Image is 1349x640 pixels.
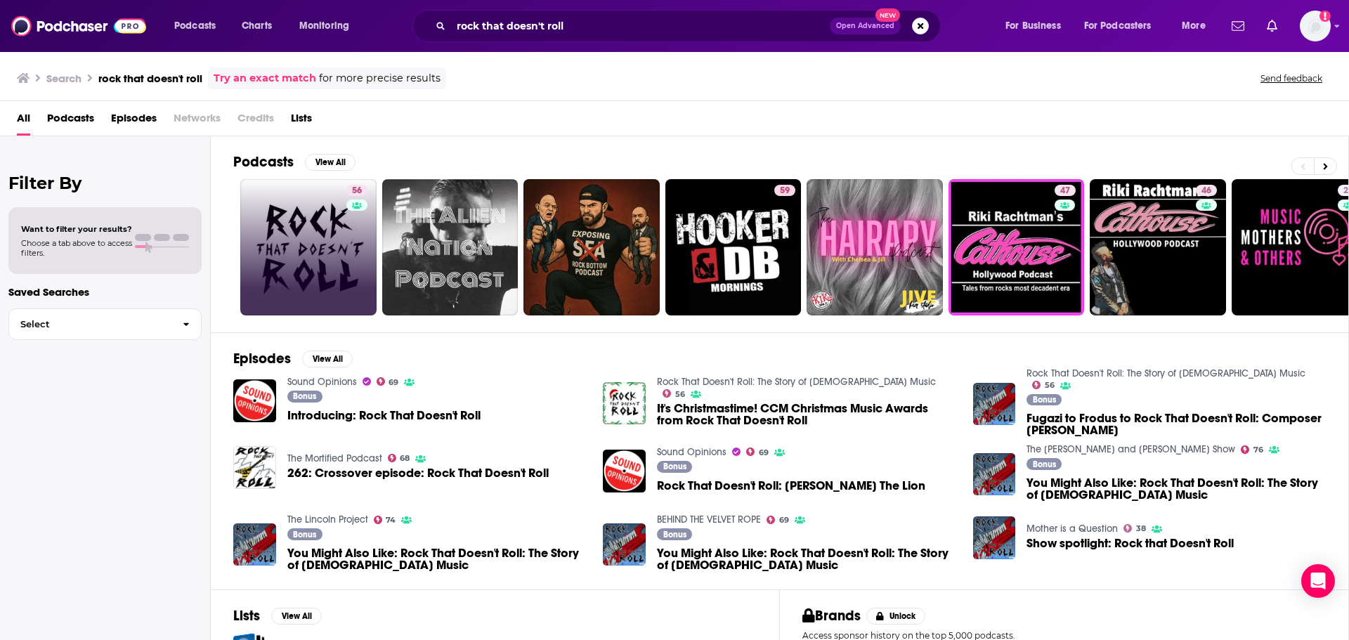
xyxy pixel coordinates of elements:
[1172,15,1223,37] button: open menu
[657,446,726,458] a: Sound Opinions
[233,350,353,367] a: EpisodesView All
[233,153,356,171] a: PodcastsView All
[1182,16,1206,36] span: More
[377,377,399,386] a: 69
[8,308,202,340] button: Select
[802,607,861,625] h2: Brands
[657,514,761,525] a: BEHIND THE VELVET ROPE
[17,107,30,136] a: All
[1319,11,1331,22] svg: Add a profile image
[287,547,587,571] span: You Might Also Like: Rock That Doesn't Roll: The Story of [DEMOGRAPHIC_DATA] Music
[1090,179,1226,315] a: 46
[1033,396,1056,404] span: Bonus
[779,517,789,523] span: 69
[759,450,769,456] span: 69
[233,523,276,566] img: You Might Also Like: Rock That Doesn't Roll: The Story of Christian Music
[1084,16,1152,36] span: For Podcasters
[1253,447,1263,453] span: 76
[1261,14,1283,38] a: Show notifications dropdown
[111,107,157,136] a: Episodes
[388,454,410,462] a: 68
[11,13,146,39] img: Podchaser - Follow, Share and Rate Podcasts
[657,376,936,388] a: Rock That Doesn't Roll: The Story of Christian Music
[657,403,956,426] a: It's Christmastime! CCM Christmas Music Awards from Rock That Doesn't Roll
[996,15,1078,37] button: open menu
[9,320,171,329] span: Select
[46,72,82,85] h3: Search
[242,16,272,36] span: Charts
[1256,72,1327,84] button: Send feedback
[603,450,646,492] img: Rock That Doesn't Roll: Pedro The Lion
[973,516,1016,559] img: Show spotlight: Rock that Doesn't Roll
[8,285,202,299] p: Saved Searches
[214,70,316,86] a: Try an exact match
[657,547,956,571] span: You Might Also Like: Rock That Doesn't Roll: The Story of [DEMOGRAPHIC_DATA] Music
[1027,537,1234,549] a: Show spotlight: Rock that Doesn't Roll
[1027,412,1326,436] a: Fugazi to Frodus to Rock That Doesn't Roll: Composer Jim Cooper
[767,516,789,524] a: 69
[1027,367,1305,379] a: Rock That Doesn't Roll: The Story of Christian Music
[663,462,686,471] span: Bonus
[352,184,362,198] span: 56
[1201,184,1211,198] span: 46
[271,608,322,625] button: View All
[1075,15,1172,37] button: open menu
[973,383,1016,426] img: Fugazi to Frodus to Rock That Doesn't Roll: Composer Jim Cooper
[830,18,901,34] button: Open AdvancedNew
[1060,184,1070,198] span: 47
[1027,523,1118,535] a: Mother is a Question
[1241,445,1263,454] a: 76
[1027,477,1326,501] a: You Might Also Like: Rock That Doesn't Roll: The Story of Christian Music
[1045,382,1055,388] span: 56
[1055,185,1076,196] a: 47
[657,480,925,492] a: Rock That Doesn't Roll: Pedro The Lion
[780,184,790,198] span: 59
[657,480,925,492] span: Rock That Doesn't Roll: [PERSON_NAME] The Lion
[233,379,276,422] img: Introducing: Rock That Doesn't Roll
[319,70,441,86] span: for more precise results
[451,15,830,37] input: Search podcasts, credits, & more...
[675,391,685,398] span: 56
[174,107,221,136] span: Networks
[603,382,646,425] img: It's Christmastime! CCM Christmas Music Awards from Rock That Doesn't Roll
[287,467,549,479] a: 262: Crossover episode: Rock That Doesn't Roll
[233,15,280,37] a: Charts
[389,379,398,386] span: 69
[973,453,1016,496] a: You Might Also Like: Rock That Doesn't Roll: The Story of Christian Music
[1027,477,1326,501] span: You Might Also Like: Rock That Doesn't Roll: The Story of [DEMOGRAPHIC_DATA] Music
[289,15,367,37] button: open menu
[836,22,894,30] span: Open Advanced
[774,185,795,196] a: 59
[374,516,396,524] a: 74
[164,15,234,37] button: open menu
[291,107,312,136] span: Lists
[233,153,294,171] h2: Podcasts
[426,10,954,42] div: Search podcasts, credits, & more...
[174,16,216,36] span: Podcasts
[1123,524,1146,533] a: 38
[233,350,291,367] h2: Episodes
[47,107,94,136] a: Podcasts
[8,173,202,193] h2: Filter By
[1300,11,1331,41] button: Show profile menu
[1032,381,1055,389] a: 56
[233,446,276,489] img: 262: Crossover episode: Rock That Doesn't Roll
[302,351,353,367] button: View All
[1136,525,1146,532] span: 38
[287,376,357,388] a: Sound Opinions
[287,514,368,525] a: The Lincoln Project
[21,238,132,258] span: Choose a tab above to access filters.
[875,8,901,22] span: New
[663,389,685,398] a: 56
